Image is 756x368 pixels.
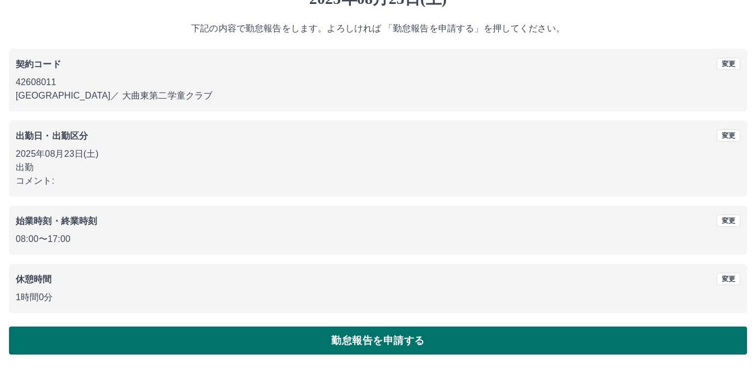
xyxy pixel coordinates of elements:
p: [GEOGRAPHIC_DATA] ／ 大曲東第二学童クラブ [16,89,740,103]
p: 下記の内容で勤怠報告をします。よろしければ 「勤怠報告を申請する」を押してください。 [9,22,747,35]
p: 08:00 〜 17:00 [16,232,740,246]
button: 変更 [717,129,740,142]
button: 変更 [717,215,740,227]
p: 2025年08月23日(土) [16,147,740,161]
p: 1時間0分 [16,291,740,304]
b: 始業時刻・終業時刻 [16,216,97,226]
b: 休憩時間 [16,274,52,284]
button: 変更 [717,273,740,285]
button: 変更 [717,58,740,70]
p: 42608011 [16,76,740,89]
b: 契約コード [16,59,61,69]
p: 出勤 [16,161,740,174]
p: コメント: [16,174,740,188]
button: 勤怠報告を申請する [9,327,747,355]
b: 出勤日・出勤区分 [16,131,88,141]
